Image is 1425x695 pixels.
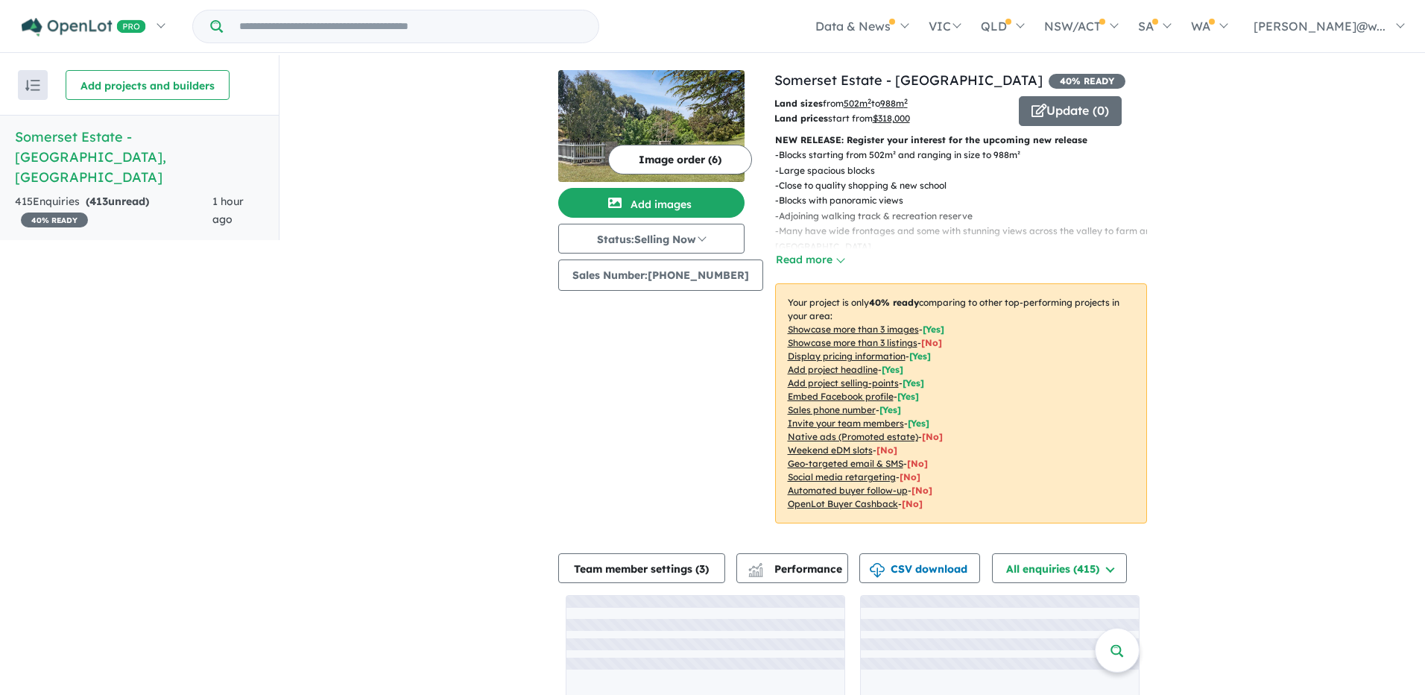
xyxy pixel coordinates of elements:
[775,251,845,268] button: Read more
[558,224,745,254] button: Status:Selling Now
[788,431,918,442] u: Native ads (Promoted estate)
[788,324,919,335] u: Showcase more than 3 images
[902,498,923,509] span: [No]
[876,444,897,456] span: [No]
[788,498,898,509] u: OpenLot Buyer Cashback
[897,391,919,402] span: [ Yes ]
[911,485,932,496] span: [No]
[774,113,828,124] b: Land prices
[992,553,1127,583] button: All enquiries (415)
[844,98,871,109] u: 502 m
[775,163,1159,178] p: - Large spacious blocks
[15,193,212,229] div: 415 Enquir ies
[1019,96,1122,126] button: Update (0)
[558,188,745,218] button: Add images
[748,567,763,577] img: bar-chart.svg
[66,70,230,100] button: Add projects and builders
[558,70,745,182] img: Somerset Estate - Bannockburn
[775,133,1147,148] p: NEW RELEASE: Register your interest for the upcoming new release
[774,111,1008,126] p: start from
[921,337,942,348] span: [ No ]
[922,431,943,442] span: [No]
[859,553,980,583] button: CSV download
[558,553,725,583] button: Team member settings (3)
[873,113,910,124] u: $ 318,000
[608,145,752,174] button: Image order (6)
[909,350,931,362] span: [ Yes ]
[748,563,762,571] img: line-chart.svg
[788,458,903,469] u: Geo-targeted email & SMS
[788,377,899,389] u: Add project selling-points
[89,195,108,208] span: 413
[869,297,919,308] b: 40 % ready
[22,18,146,37] img: Openlot PRO Logo White
[226,10,595,43] input: Try estate name, suburb, builder or developer
[908,418,929,429] span: [ Yes ]
[788,418,904,429] u: Invite your team members
[882,364,903,375] span: [ Yes ]
[788,444,873,456] u: Weekend eDM slots
[788,337,917,348] u: Showcase more than 3 listings
[15,127,264,187] h5: Somerset Estate - [GEOGRAPHIC_DATA] , [GEOGRAPHIC_DATA]
[558,260,763,291] button: Sales Number:[PHONE_NUMBER]
[788,350,906,362] u: Display pricing information
[775,224,1159,254] p: - Many have wide frontages and some with stunning views across the valley to farm and [GEOGRAPHIC...
[900,471,920,482] span: [No]
[788,471,896,482] u: Social media retargeting
[923,324,944,335] span: [ Yes ]
[775,148,1159,163] p: - Blocks starting from 502m² and ranging in size to 988m²
[25,80,40,91] img: sort.svg
[871,98,908,109] span: to
[86,195,149,208] strong: ( unread)
[904,97,908,105] sup: 2
[775,283,1147,523] p: Your project is only comparing to other top-performing projects in your area: - - - - - - - - - -...
[21,213,88,227] span: 40 % READY
[775,209,1159,224] p: - Adjoining walking track & recreation reserve
[788,404,876,415] u: Sales phone number
[788,485,908,496] u: Automated buyer follow-up
[903,377,924,389] span: [ Yes ]
[870,563,885,578] img: download icon
[699,562,705,576] span: 3
[774,96,1008,111] p: from
[775,178,1159,193] p: - Close to quality shopping & new school
[1049,74,1125,89] span: 40 % READY
[775,193,1159,208] p: - Blocks with panoramic views
[880,98,908,109] u: 988 m
[879,404,901,415] span: [ Yes ]
[1254,19,1385,34] span: [PERSON_NAME]@w...
[751,562,842,576] span: Performance
[736,553,848,583] button: Performance
[907,458,928,469] span: [No]
[774,98,823,109] b: Land sizes
[788,391,894,402] u: Embed Facebook profile
[212,195,244,226] span: 1 hour ago
[868,97,871,105] sup: 2
[774,72,1043,89] a: Somerset Estate - [GEOGRAPHIC_DATA]
[788,364,878,375] u: Add project headline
